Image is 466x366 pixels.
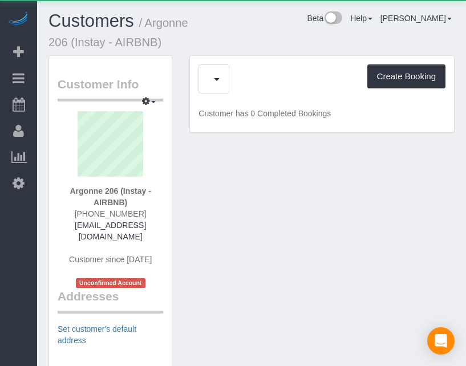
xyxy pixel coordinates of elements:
span: Unconfirmed Account [76,278,145,288]
strong: Argonne 206 (Instay - AIRBNB) [70,186,151,207]
a: Set customer's default address [58,324,136,345]
img: Automaid Logo [7,11,30,27]
a: Help [350,14,372,23]
div: Open Intercom Messenger [427,327,455,355]
legend: Customer Info [58,76,163,101]
a: Customers [48,11,134,31]
a: Beta [307,14,342,23]
p: Customer has 0 Completed Bookings [198,108,445,119]
span: [PHONE_NUMBER] [75,209,147,218]
button: Create Booking [367,64,445,88]
span: Customer since [DATE] [69,255,152,264]
a: [EMAIL_ADDRESS][DOMAIN_NAME] [75,221,146,241]
a: [PERSON_NAME] [380,14,452,23]
img: New interface [323,11,342,26]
